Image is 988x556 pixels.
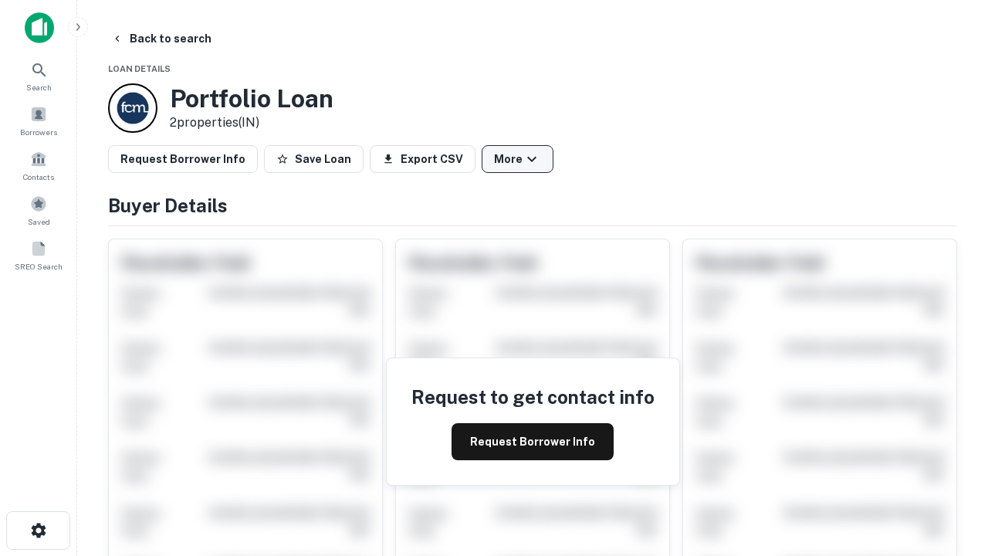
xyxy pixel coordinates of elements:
[482,145,553,173] button: More
[370,145,475,173] button: Export CSV
[5,144,73,186] a: Contacts
[28,215,50,228] span: Saved
[105,25,218,53] button: Back to search
[108,192,957,219] h4: Buyer Details
[20,126,57,138] span: Borrowers
[264,145,364,173] button: Save Loan
[5,234,73,276] a: SREO Search
[911,383,988,457] iframe: Chat Widget
[170,114,333,132] p: 2 properties (IN)
[5,100,73,141] a: Borrowers
[411,383,655,411] h4: Request to get contact info
[15,260,63,273] span: SREO Search
[108,64,171,73] span: Loan Details
[23,171,54,183] span: Contacts
[5,55,73,97] a: Search
[26,81,52,93] span: Search
[170,84,333,114] h3: Portfolio Loan
[108,145,258,173] button: Request Borrower Info
[5,189,73,231] a: Saved
[25,12,54,43] img: capitalize-icon.png
[452,423,614,460] button: Request Borrower Info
